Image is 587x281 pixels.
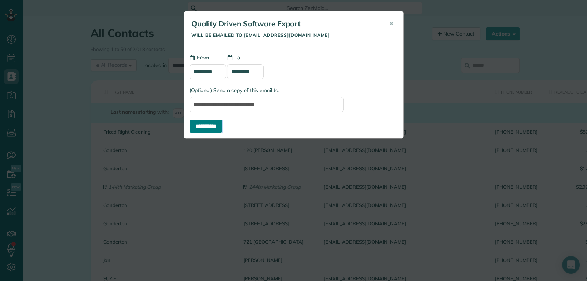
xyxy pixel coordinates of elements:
label: From [190,54,209,61]
label: To [227,54,240,61]
h5: Quality Driven Software Export [191,19,378,29]
label: (Optional) Send a copy of this email to: [190,87,398,94]
span: ✕ [389,19,394,28]
h5: Will be emailed to [EMAIL_ADDRESS][DOMAIN_NAME] [191,33,378,37]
